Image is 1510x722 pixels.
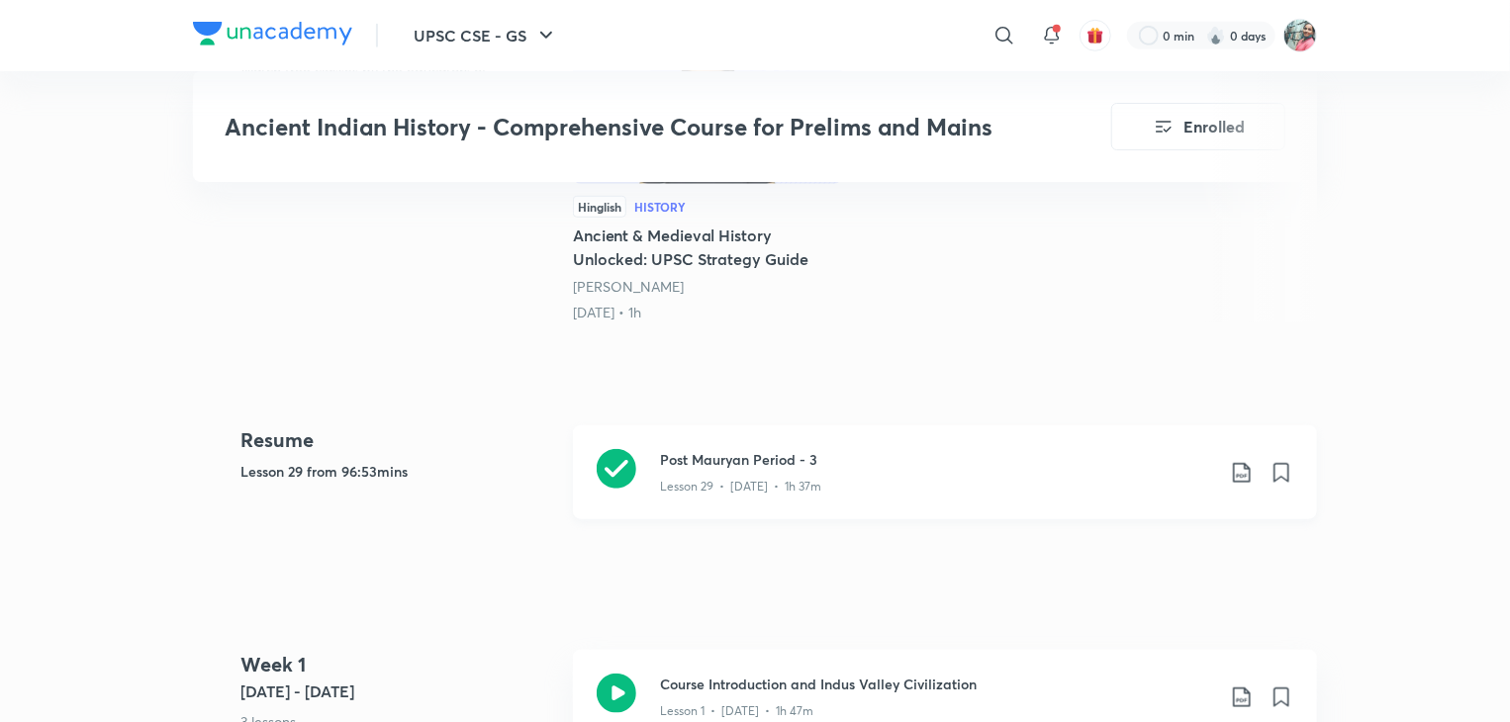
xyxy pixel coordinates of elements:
h3: Ancient Indian History - Comprehensive Course for Prelims and Mains [225,113,999,141]
div: Anuj Garg [573,277,842,297]
button: UPSC CSE - GS [402,16,570,55]
h4: Week 1 [240,650,557,679]
a: Post Mauryan Period - 3Lesson 29 • [DATE] • 1h 37m [573,425,1317,543]
h5: [DATE] - [DATE] [240,679,557,703]
img: Company Logo [193,22,352,45]
p: Lesson 1 • [DATE] • 1h 47m [660,702,813,720]
h4: Resume [240,425,557,455]
img: Prerna Pathak [1283,19,1317,52]
h5: Ancient & Medieval History Unlocked: UPSC Strategy Guide [573,224,842,271]
h3: Course Introduction and Indus Valley Civilization [660,674,1214,694]
button: Enrolled [1111,103,1285,150]
img: streak [1206,26,1226,45]
a: [PERSON_NAME] [573,277,684,296]
div: History [634,201,686,213]
img: avatar [1086,27,1104,45]
div: Hinglish [573,196,626,218]
button: avatar [1080,20,1111,51]
p: Lesson 29 • [DATE] • 1h 37m [660,478,821,496]
a: Company Logo [193,22,352,50]
h3: Post Mauryan Period - 3 [660,449,1214,470]
h5: Lesson 29 from 96:53mins [240,461,557,482]
div: 6th Jul • 1h [573,303,842,322]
